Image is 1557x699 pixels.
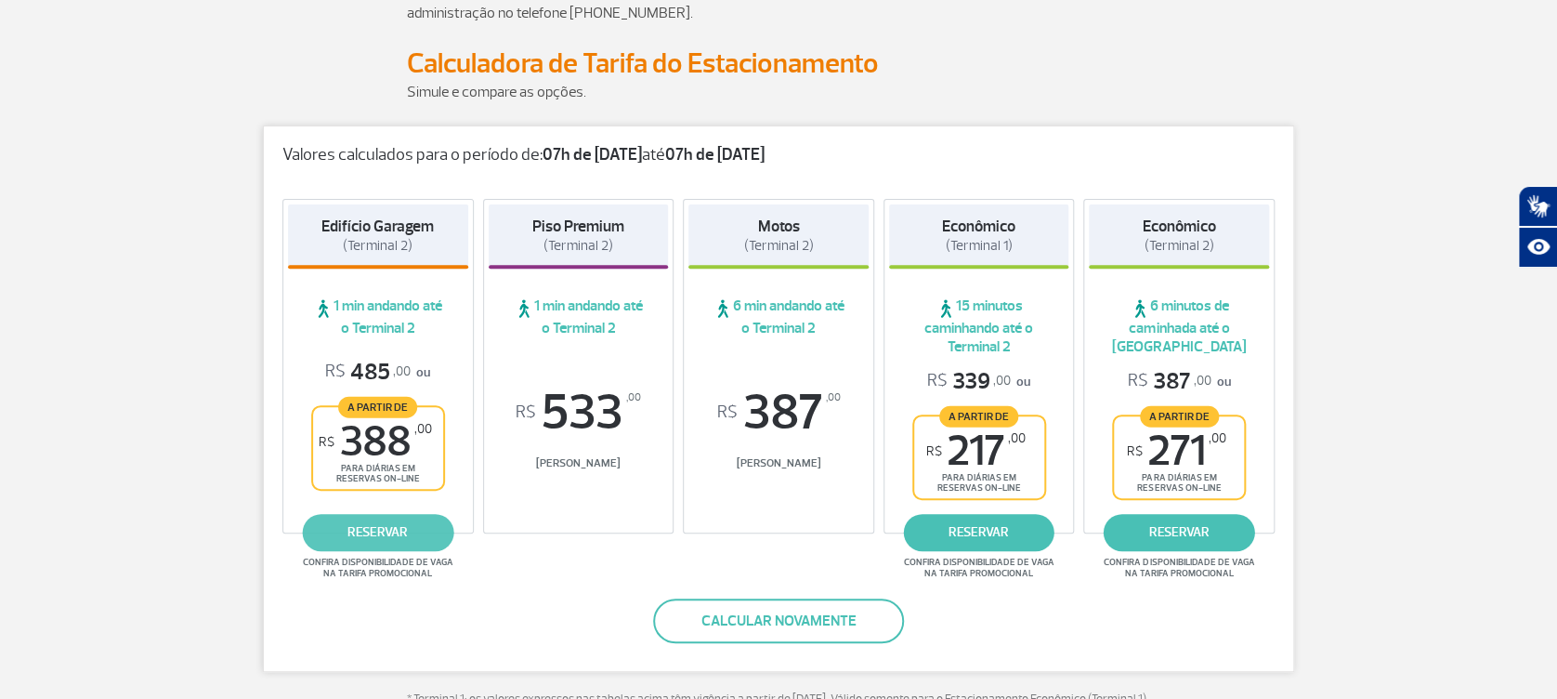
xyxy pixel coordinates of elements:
[653,599,904,643] button: Calcular novamente
[543,237,613,255] span: (Terminal 2)
[325,358,430,387] p: ou
[1089,297,1269,356] span: 6 minutos de caminhada até o [GEOGRAPHIC_DATA]
[825,388,840,408] sup: ,00
[414,421,432,437] sup: ,00
[1008,430,1026,446] sup: ,00
[329,463,427,484] span: para diárias em reservas on-line
[688,297,869,337] span: 6 min andando até o Terminal 2
[626,388,641,408] sup: ,00
[1127,430,1226,472] span: 271
[321,217,434,236] strong: Edifício Garagem
[942,217,1015,236] strong: Econômico
[489,297,669,337] span: 1 min andando até o Terminal 2
[927,367,1011,396] span: 339
[688,388,869,438] span: 387
[1101,557,1257,579] span: Confira disponibilidade de vaga na tarifa promocional
[319,421,432,463] span: 388
[282,145,1275,165] p: Valores calculados para o período de: até
[1518,186,1557,268] div: Plugin de acessibilidade da Hand Talk.
[319,434,334,450] sup: R$
[930,472,1028,494] span: para diárias em reservas on-line
[1209,430,1226,446] sup: ,00
[300,557,456,579] span: Confira disponibilidade de vaga na tarifa promocional
[889,297,1069,356] span: 15 minutos caminhando até o Terminal 2
[1140,405,1219,427] span: A partir de
[927,367,1030,396] p: ou
[516,402,536,423] sup: R$
[543,144,642,165] strong: 07h de [DATE]
[1127,443,1143,459] sup: R$
[1104,514,1255,551] a: reservar
[716,402,737,423] sup: R$
[338,396,417,417] span: A partir de
[1128,367,1211,396] span: 387
[743,237,813,255] span: (Terminal 2)
[688,456,869,470] span: [PERSON_NAME]
[926,443,942,459] sup: R$
[1128,367,1231,396] p: ou
[903,514,1054,551] a: reservar
[1518,227,1557,268] button: Abrir recursos assistivos.
[901,557,1057,579] span: Confira disponibilidade de vaga na tarifa promocional
[1518,186,1557,227] button: Abrir tradutor de língua de sinais.
[939,405,1018,427] span: A partir de
[532,217,624,236] strong: Piso Premium
[1145,237,1214,255] span: (Terminal 2)
[946,237,1013,255] span: (Terminal 1)
[302,514,453,551] a: reservar
[489,388,669,438] span: 533
[757,217,799,236] strong: Motos
[665,144,765,165] strong: 07h de [DATE]
[926,430,1026,472] span: 217
[343,237,412,255] span: (Terminal 2)
[1143,217,1216,236] strong: Econômico
[1130,472,1228,494] span: para diárias em reservas on-line
[325,358,411,387] span: 485
[407,46,1150,81] h2: Calculadora de Tarifa do Estacionamento
[489,456,669,470] span: [PERSON_NAME]
[288,297,468,337] span: 1 min andando até o Terminal 2
[407,81,1150,103] p: Simule e compare as opções.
